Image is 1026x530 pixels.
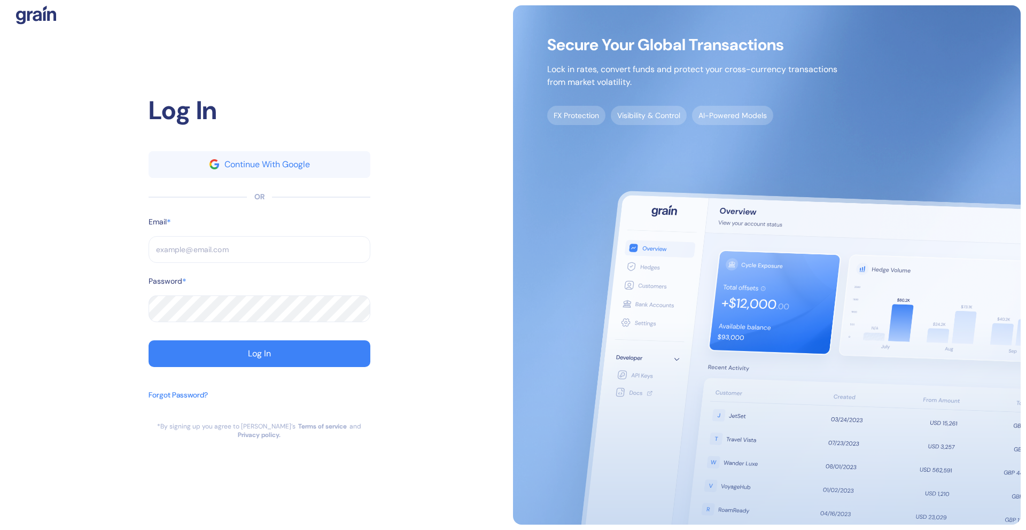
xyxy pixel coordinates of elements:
div: *By signing up you agree to [PERSON_NAME]’s [157,422,296,431]
label: Email [149,216,167,228]
input: example@email.com [149,236,370,263]
div: Continue With Google [224,160,310,169]
a: Privacy policy. [238,431,281,439]
span: AI-Powered Models [692,106,773,125]
span: Visibility & Control [611,106,687,125]
span: FX Protection [547,106,605,125]
p: Lock in rates, convert funds and protect your cross-currency transactions from market volatility. [547,63,837,89]
a: Terms of service [298,422,347,431]
div: OR [254,191,265,202]
div: Log In [149,91,370,130]
label: Password [149,276,182,287]
div: Log In [248,349,271,358]
button: Log In [149,340,370,367]
div: Forgot Password? [149,389,208,401]
img: logo [16,5,56,25]
img: google [209,159,219,169]
button: googleContinue With Google [149,151,370,178]
div: and [349,422,361,431]
span: Secure Your Global Transactions [547,40,837,50]
img: signup-main-image [513,5,1021,525]
button: Forgot Password? [149,384,208,422]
